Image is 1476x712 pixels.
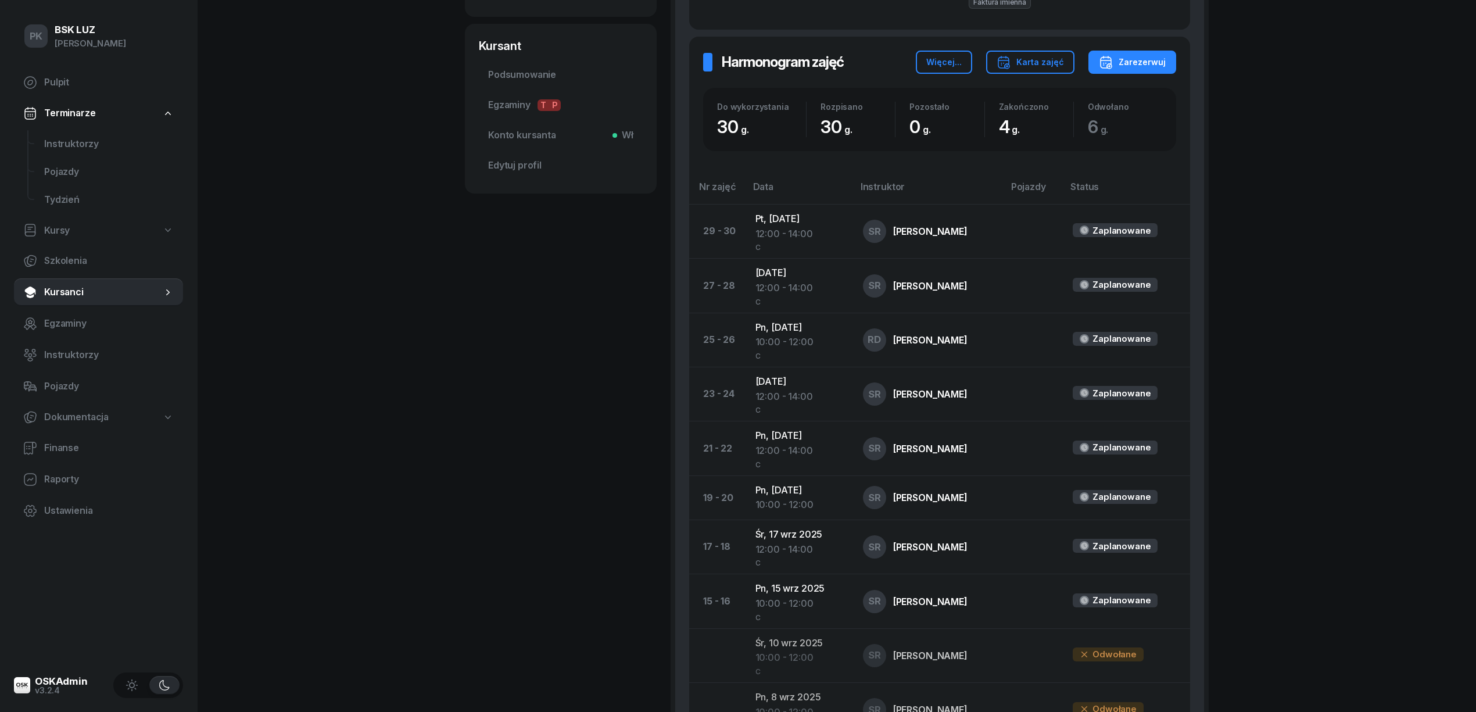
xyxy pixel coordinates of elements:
[999,102,1073,112] div: Zakończono
[746,367,854,421] td: [DATE]
[44,472,174,487] span: Raporty
[755,611,844,621] div: C
[1092,539,1151,554] div: Zaplanowane
[35,158,183,186] a: Pojazdy
[14,278,183,306] a: Kursanci
[488,128,633,143] span: Konto kursanta
[844,124,852,135] small: g.
[1088,51,1176,74] button: Zarezerwuj
[893,493,968,502] div: [PERSON_NAME]
[997,55,1064,69] div: Karta zajęć
[44,503,174,518] span: Ustawienia
[746,520,854,574] td: Śr, 17 wrz 2025
[488,158,633,173] span: Edytuj profil
[755,335,844,350] div: 10:00 - 12:00
[479,38,643,54] div: Kursant
[717,102,806,112] div: Do wykorzystania
[746,475,854,520] td: Pn, [DATE]
[909,102,984,112] div: Pozostało
[1092,489,1151,505] div: Zaplanowane
[746,204,854,258] td: Pt, [DATE]
[722,53,844,71] h2: Harmonogram zajęć
[868,281,881,291] span: SR
[868,650,881,660] span: SR
[1092,440,1151,455] div: Zaplanowane
[909,116,984,138] div: 0
[35,686,88,695] div: v3.2.4
[14,373,183,400] a: Pojazdy
[986,51,1074,74] button: Karta zajęć
[55,36,126,51] div: [PERSON_NAME]
[893,542,968,552] div: [PERSON_NAME]
[14,466,183,493] a: Raporty
[893,227,968,236] div: [PERSON_NAME]
[14,310,183,338] a: Egzaminy
[746,179,854,204] th: Data
[746,259,854,313] td: [DATE]
[44,223,70,238] span: Kursy
[717,116,754,137] span: 30
[1073,647,1144,661] div: Odwołane
[893,281,968,291] div: [PERSON_NAME]
[689,475,746,520] td: 19 - 20
[755,227,844,242] div: 12:00 - 14:00
[44,348,174,363] span: Instruktorzy
[617,128,633,143] span: Wł
[35,130,183,158] a: Instruktorzy
[755,443,844,459] div: 12:00 - 14:00
[1092,277,1151,292] div: Zaplanowane
[755,389,844,405] div: 12:00 - 14:00
[14,69,183,96] a: Pulpit
[755,350,844,360] div: C
[755,542,844,557] div: 12:00 - 14:00
[479,61,643,89] a: Podsumowanie
[44,106,95,121] span: Terminarze
[854,179,1004,204] th: Instruktor
[549,99,561,111] span: P
[821,102,895,112] div: Rozpisano
[689,313,746,367] td: 25 - 26
[868,227,881,237] span: SR
[1101,124,1109,135] small: g.
[1099,55,1166,69] div: Zarezerwuj
[868,443,881,453] span: SR
[44,75,174,90] span: Pulpit
[689,179,746,204] th: Nr zajęć
[44,379,174,394] span: Pojazdy
[14,217,183,244] a: Kursy
[755,404,844,414] div: C
[1092,386,1151,401] div: Zaplanowane
[755,498,844,513] div: 10:00 - 12:00
[14,247,183,275] a: Szkolenia
[44,253,174,269] span: Szkolenia
[868,542,881,552] span: SR
[893,597,968,606] div: [PERSON_NAME]
[923,124,931,135] small: g.
[916,51,972,74] button: Więcej...
[689,574,746,628] td: 15 - 16
[538,99,549,111] span: T
[821,116,858,137] span: 30
[893,389,968,399] div: [PERSON_NAME]
[479,121,643,149] a: Konto kursantaWł
[689,204,746,258] td: 29 - 30
[755,281,844,296] div: 12:00 - 14:00
[893,444,968,453] div: [PERSON_NAME]
[746,574,854,628] td: Pn, 15 wrz 2025
[755,557,844,567] div: C
[14,404,183,431] a: Dokumentacja
[44,441,174,456] span: Finanse
[1088,102,1162,112] div: Odwołano
[479,91,643,119] a: EgzaminyTP
[689,421,746,475] td: 21 - 22
[1063,179,1190,204] th: Status
[14,341,183,369] a: Instruktorzy
[1088,116,1115,137] span: 6
[746,421,854,475] td: Pn, [DATE]
[755,596,844,611] div: 10:00 - 12:00
[44,410,109,425] span: Dokumentacja
[488,67,633,83] span: Podsumowanie
[868,596,881,606] span: SR
[868,493,881,503] span: SR
[926,55,962,69] div: Więcej...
